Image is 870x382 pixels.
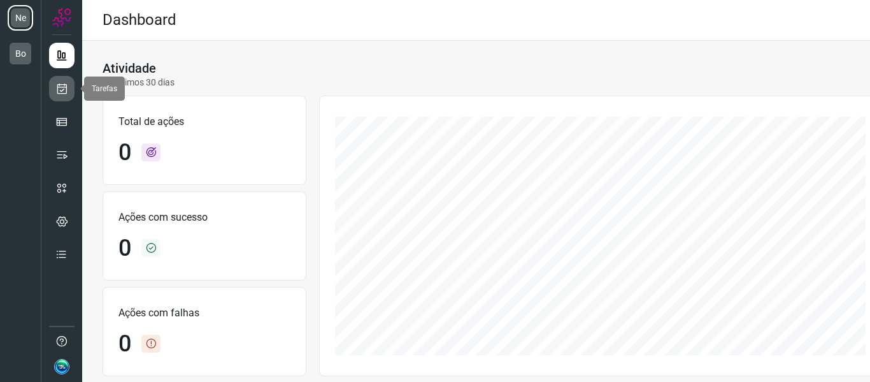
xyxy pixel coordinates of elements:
[52,8,71,27] img: Logo
[8,41,33,66] li: Bo
[8,5,33,31] li: Ne
[92,84,117,93] span: Tarefas
[118,330,131,358] h1: 0
[118,305,290,321] p: Ações com falhas
[103,76,175,89] p: Últimos 30 dias
[54,359,69,374] img: 47c40af94961a9f83d4b05d5585d06bd.jpg
[103,11,176,29] h2: Dashboard
[118,235,131,262] h1: 0
[118,139,131,166] h1: 0
[118,114,290,129] p: Total de ações
[103,61,156,76] h3: Atividade
[118,210,290,225] p: Ações com sucesso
